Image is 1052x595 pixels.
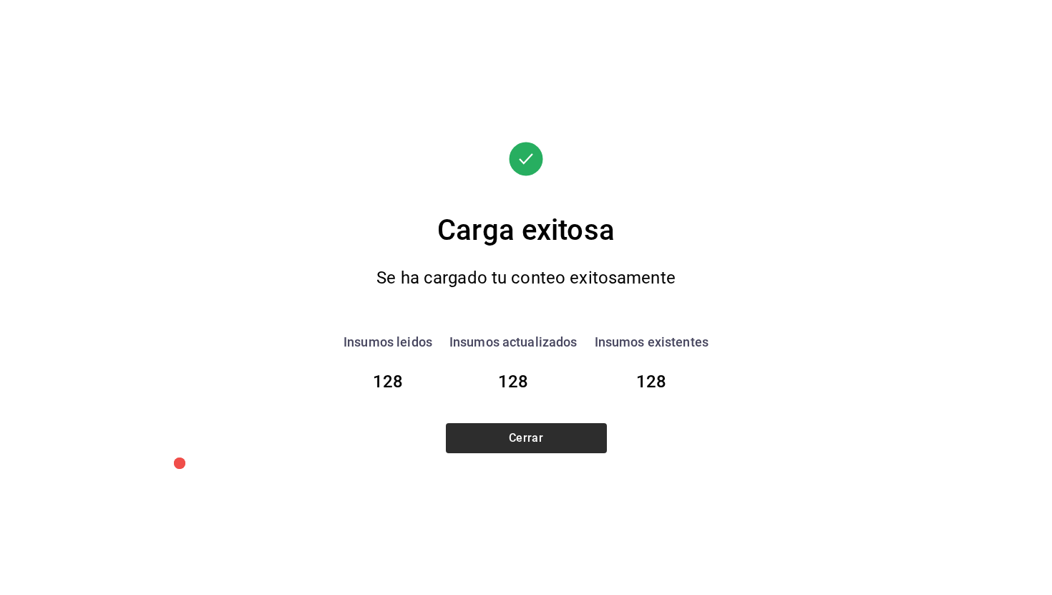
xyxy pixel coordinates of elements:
div: Se ha cargado tu conteo exitosamente [339,263,713,293]
div: 128 [344,369,432,395]
div: Insumos existentes [595,332,708,352]
div: Insumos actualizados [449,332,578,352]
div: 128 [449,369,578,395]
div: Carga exitosa [311,209,741,252]
div: 128 [595,369,708,395]
button: Cerrar [446,423,607,453]
div: Insumos leidos [344,332,432,352]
